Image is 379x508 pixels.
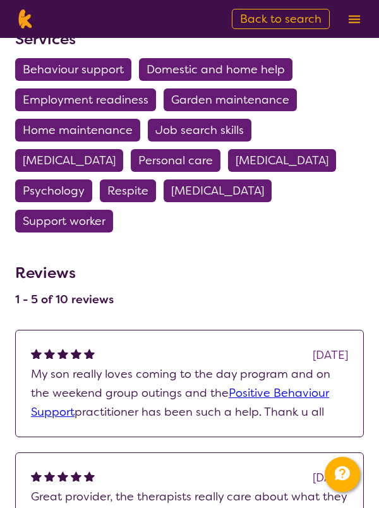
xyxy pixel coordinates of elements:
[31,348,42,359] img: fullstar
[171,179,264,202] span: [MEDICAL_DATA]
[240,11,322,27] span: Back to search
[57,471,68,481] img: fullstar
[84,348,95,359] img: fullstar
[15,183,100,198] a: Psychology
[228,153,344,168] a: [MEDICAL_DATA]
[23,58,124,81] span: Behaviour support
[138,149,213,172] span: Personal care
[71,471,81,481] img: fullstar
[57,348,68,359] img: fullstar
[107,179,148,202] span: Respite
[148,123,259,138] a: Job search skills
[23,179,85,202] span: Psychology
[325,457,360,492] button: Channel Menu
[15,255,114,284] h3: Reviews
[23,88,148,111] span: Employment readiness
[15,28,364,51] h3: Services
[31,471,42,481] img: fullstar
[23,119,133,142] span: Home maintenance
[131,153,228,168] a: Personal care
[313,346,348,365] div: [DATE]
[147,58,285,81] span: Domestic and home help
[15,214,121,229] a: Support worker
[84,471,95,481] img: fullstar
[15,123,148,138] a: Home maintenance
[236,149,328,172] span: [MEDICAL_DATA]
[171,88,289,111] span: Garden maintenance
[15,92,164,107] a: Employment readiness
[15,62,139,77] a: Behaviour support
[23,149,116,172] span: [MEDICAL_DATA]
[139,62,300,77] a: Domestic and home help
[71,348,81,359] img: fullstar
[155,119,244,142] span: Job search skills
[15,292,114,307] h4: 1 - 5 of 10 reviews
[44,471,55,481] img: fullstar
[164,92,304,107] a: Garden maintenance
[164,183,279,198] a: [MEDICAL_DATA]
[349,15,360,23] img: menu
[15,153,131,168] a: [MEDICAL_DATA]
[31,365,348,421] p: My son really loves coming to the day program and on the weekend group outings and the practition...
[15,9,35,28] img: Karista logo
[232,9,330,29] a: Back to search
[44,348,55,359] img: fullstar
[313,468,348,487] div: [DATE]
[23,210,105,233] span: Support worker
[100,183,164,198] a: Respite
